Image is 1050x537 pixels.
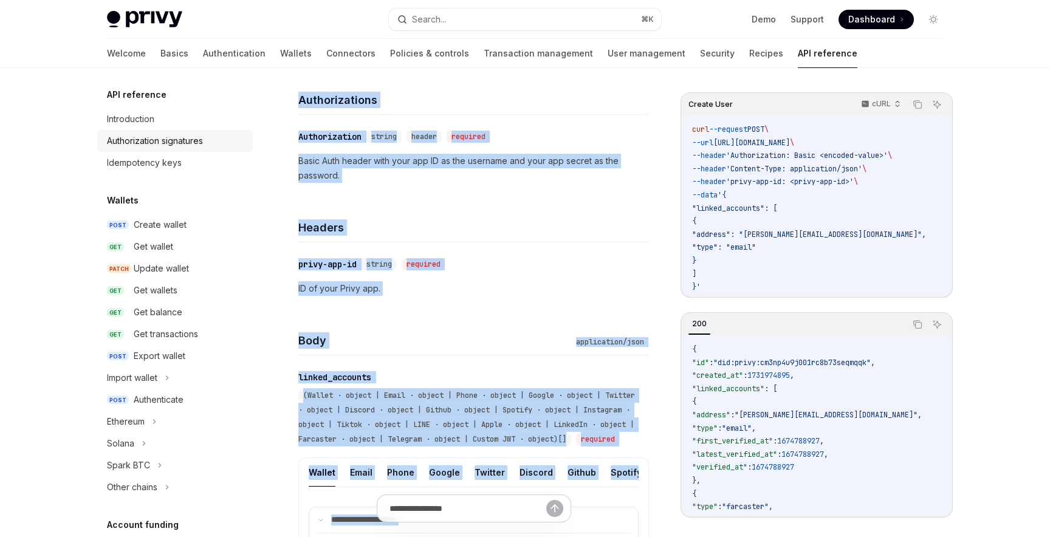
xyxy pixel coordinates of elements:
[692,138,713,148] span: --url
[872,99,891,109] p: cURL
[298,154,649,183] p: Basic Auth header with your app ID as the username and your app secret as the password.
[764,125,769,134] span: \
[298,281,649,296] p: ID of your Privy app.
[790,371,794,380] span: ,
[752,462,794,472] span: 1674788927
[871,358,875,368] span: ,
[203,39,266,68] a: Authentication
[107,518,179,532] h5: Account funding
[402,258,445,270] div: required
[350,458,372,487] button: Email
[475,458,505,487] button: Twitter
[688,100,733,109] span: Create User
[743,371,747,380] span: :
[389,9,661,30] button: Search...⌘K
[107,308,124,317] span: GET
[692,502,718,511] span: "type"
[918,410,922,420] span: ,
[718,515,735,525] span: 4423
[888,151,892,160] span: \
[611,458,642,487] button: Spotify
[107,134,203,148] div: Authorization signatures
[107,264,131,273] span: PATCH
[692,371,743,380] span: "created_at"
[484,39,593,68] a: Transaction management
[107,193,139,208] h5: Wallets
[107,221,129,230] span: POST
[97,108,253,130] a: Introduction
[692,177,726,186] span: --header
[298,131,362,143] div: Authorization
[692,489,696,499] span: {
[747,462,752,472] span: :
[390,39,469,68] a: Policies & controls
[747,371,790,380] span: 1731974895
[820,436,824,446] span: ,
[107,371,157,385] div: Import wallet
[298,371,371,383] div: linked_accounts
[107,458,150,473] div: Spark BTC
[366,259,392,269] span: string
[298,258,357,270] div: privy-app-id
[692,358,709,368] span: "id"
[429,458,460,487] button: Google
[97,345,253,367] a: POSTExport wallet
[692,282,701,292] span: }'
[709,125,747,134] span: --request
[411,132,437,142] span: header
[107,39,146,68] a: Welcome
[692,344,696,354] span: {
[107,480,157,494] div: Other chains
[107,112,154,126] div: Introduction
[107,87,166,102] h5: API reference
[97,258,253,279] a: PATCHUpdate wallet
[107,11,182,28] img: light logo
[298,92,649,108] h4: Authorizations
[726,164,862,174] span: 'Content-Type: application/json'
[692,151,726,160] span: --header
[839,10,914,29] a: Dashboard
[726,177,854,186] span: 'privy-app-id: <privy-app-id>'
[718,423,722,433] span: :
[692,436,773,446] span: "first_verified_at"
[107,330,124,339] span: GET
[700,39,735,68] a: Security
[160,39,188,68] a: Basics
[929,97,945,112] button: Ask AI
[298,391,635,444] span: (Wallet · object | Email · object | Phone · object | Google · object | Twitter · object | Discord...
[97,152,253,174] a: Idempotency keys
[692,204,777,213] span: "linked_accounts": [
[107,286,124,295] span: GET
[134,349,185,363] div: Export wallet
[107,242,124,251] span: GET
[692,242,756,252] span: "type": "email"
[722,423,752,433] span: "email"
[641,15,654,24] span: ⌘ K
[709,358,713,368] span: :
[718,190,726,200] span: '{
[854,177,858,186] span: \
[781,450,824,459] span: 1674788927
[692,476,701,485] span: },
[713,515,718,525] span: :
[134,327,198,341] div: Get transactions
[520,458,553,487] button: Discord
[371,132,397,142] span: string
[546,500,563,517] button: Send message
[713,358,871,368] span: "did:privy:cm3np4u9j001rc8b73seqmqqk"
[692,410,730,420] span: "address"
[692,384,764,394] span: "linked_accounts"
[862,164,866,174] span: \
[568,458,596,487] button: Github
[688,316,710,331] div: 200
[134,392,184,407] div: Authenticate
[692,256,696,265] span: }
[309,458,335,487] button: Wallet
[790,138,794,148] span: \
[726,151,888,160] span: 'Authorization: Basic <encoded-value>'
[97,214,253,236] a: POSTCreate wallet
[571,336,649,348] div: application/json
[107,156,182,170] div: Idempotency keys
[910,316,925,332] button: Copy the contents from the code block
[848,13,895,26] span: Dashboard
